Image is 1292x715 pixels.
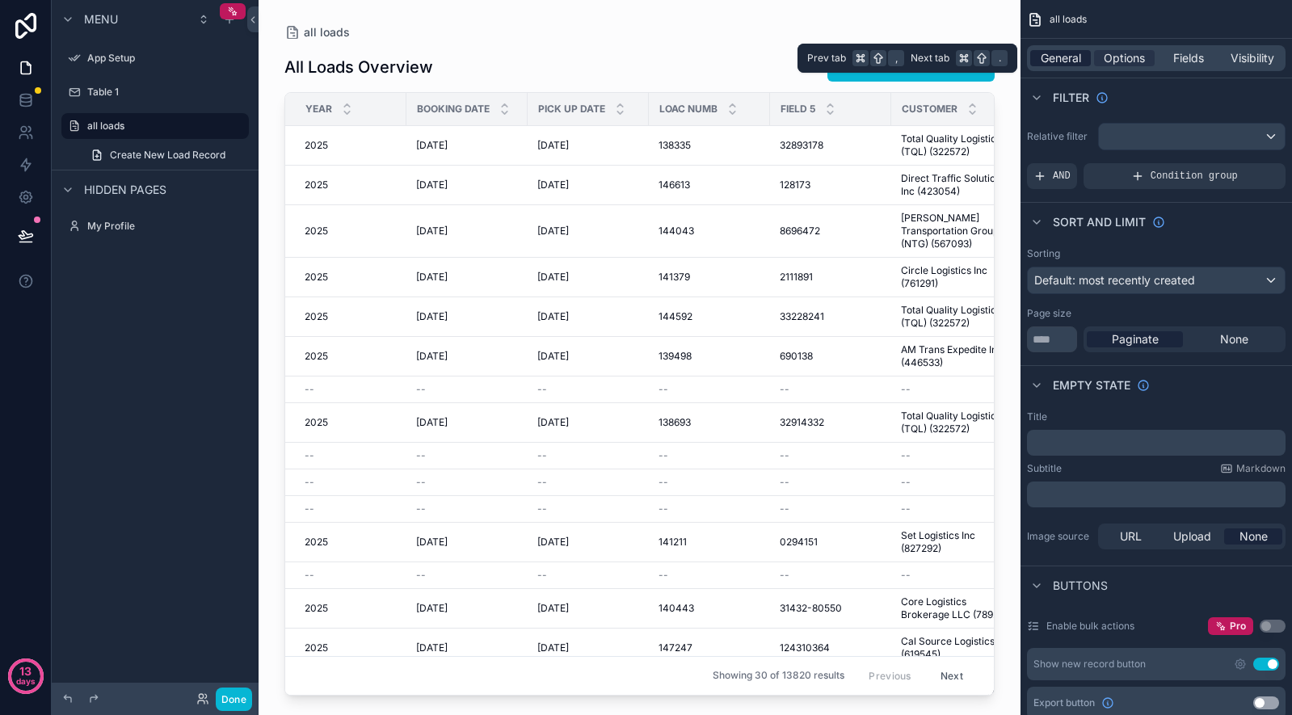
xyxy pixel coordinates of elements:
[659,103,718,116] span: LoAC numb
[659,139,760,152] a: 138335
[537,449,639,462] a: --
[780,350,813,363] span: 690138
[537,271,639,284] a: [DATE]
[780,449,789,462] span: --
[81,142,249,168] a: Create New Load Record
[780,179,882,191] a: 128173
[305,536,397,549] a: 2025
[1053,90,1089,106] span: Filter
[780,569,882,582] a: --
[901,383,911,396] span: --
[659,476,760,489] a: --
[305,641,328,654] span: 2025
[1041,50,1081,66] span: General
[305,449,314,462] span: --
[537,503,547,515] span: --
[416,476,426,489] span: --
[659,536,760,549] a: 141211
[1027,530,1092,543] label: Image source
[537,476,639,489] a: --
[659,569,760,582] a: --
[416,503,426,515] span: --
[659,225,760,238] a: 144043
[416,139,448,152] span: [DATE]
[416,602,448,615] span: [DATE]
[901,212,1016,250] a: [PERSON_NAME] Transportation Group (NTG) (567093)
[901,383,1016,396] a: --
[305,476,314,489] span: --
[305,225,328,238] span: 2025
[304,24,350,40] span: all loads
[1173,528,1211,545] span: Upload
[780,416,824,429] span: 32914332
[416,310,518,323] a: [DATE]
[993,52,1006,65] span: .
[659,641,760,654] a: 147247
[416,383,518,396] a: --
[780,383,882,396] a: --
[305,179,328,191] span: 2025
[537,350,569,363] span: [DATE]
[305,416,397,429] a: 2025
[780,350,882,363] a: 690138
[901,595,1016,621] a: Core Logistics Brokerage LLC (789253)
[1053,377,1130,393] span: Empty state
[901,569,911,582] span: --
[659,383,668,396] span: --
[416,569,426,582] span: --
[659,271,690,284] span: 141379
[1027,410,1047,423] label: Title
[1027,247,1060,260] label: Sorting
[305,179,397,191] a: 2025
[780,641,882,654] a: 124310364
[537,503,639,515] a: --
[1236,462,1286,475] span: Markdown
[305,139,397,152] a: 2025
[780,449,882,462] a: --
[110,149,225,162] span: Create New Load Record
[537,476,547,489] span: --
[537,602,569,615] span: [DATE]
[780,416,882,429] a: 32914332
[284,24,350,40] a: all loads
[1033,658,1146,671] div: Show new record button
[416,476,518,489] a: --
[305,449,397,462] a: --
[901,476,1016,489] a: --
[659,383,760,396] a: --
[780,536,818,549] span: 0294151
[902,103,957,116] span: Customer
[537,416,639,429] a: [DATE]
[1173,50,1204,66] span: Fields
[537,179,639,191] a: [DATE]
[16,670,36,692] p: days
[780,179,810,191] span: 128173
[216,688,252,711] button: Done
[1053,578,1108,594] span: Buttons
[780,271,813,284] span: 2111891
[901,172,1016,198] span: Direct Traffic Solutions Inc (423054)
[901,343,1016,369] a: AM Trans Expedite Inc (446533)
[416,225,448,238] span: [DATE]
[1151,170,1238,183] span: Condition group
[1231,50,1274,66] span: Visibility
[1027,430,1286,456] div: scrollable content
[305,383,314,396] span: --
[659,476,668,489] span: --
[901,569,1016,582] a: --
[659,569,668,582] span: --
[1027,267,1286,294] button: Default: most recently created
[780,310,882,323] a: 33228241
[659,310,692,323] span: 144592
[61,79,249,105] a: Table 1
[1239,528,1268,545] span: None
[659,416,691,429] span: 138693
[538,103,605,116] span: Pick Up date
[659,602,694,615] span: 140443
[901,503,911,515] span: --
[901,529,1016,555] a: Set Logistics Inc (827292)
[61,113,249,139] a: all loads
